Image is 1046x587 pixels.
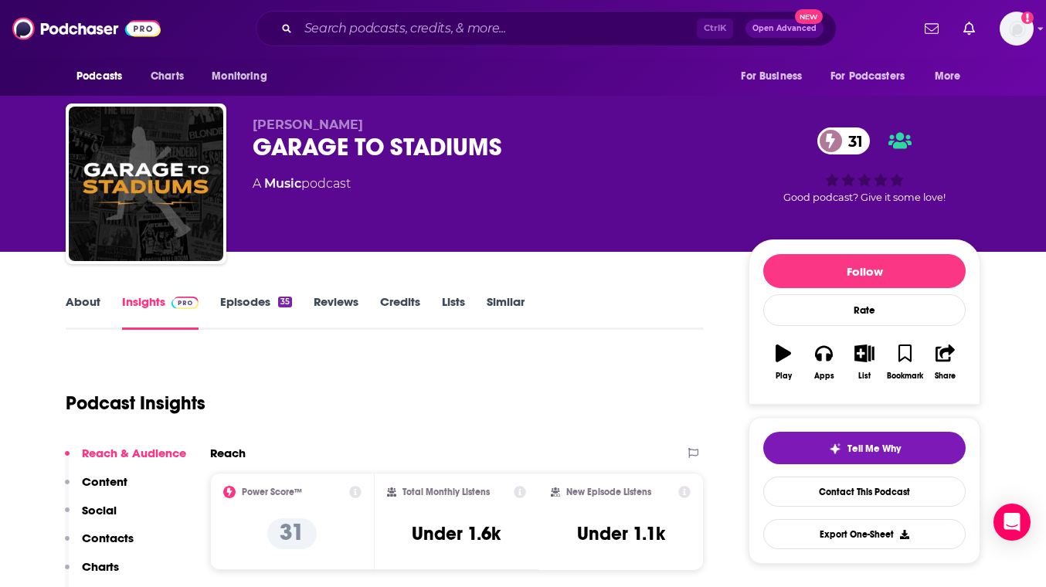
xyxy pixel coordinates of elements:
div: Share [935,372,956,381]
span: For Business [741,66,802,87]
p: Charts [82,559,119,574]
span: Tell Me Why [847,443,901,455]
button: Bookmark [885,334,925,390]
p: Reach & Audience [82,446,186,460]
h1: Podcast Insights [66,392,205,415]
a: Credits [380,294,420,330]
a: Charts [141,62,193,91]
button: Follow [763,254,966,288]
span: 31 [833,127,871,154]
span: Charts [151,66,184,87]
h2: Reach [210,446,246,460]
p: Contacts [82,531,134,545]
button: Reach & Audience [65,446,186,474]
button: Share [925,334,966,390]
a: 31 [817,127,871,154]
div: 31Good podcast? Give it some love! [749,117,980,213]
img: tell me why sparkle [829,443,841,455]
a: Show notifications dropdown [919,15,945,42]
a: Music [264,176,301,191]
button: Open AdvancedNew [745,19,824,38]
button: Apps [803,334,844,390]
button: open menu [66,62,142,91]
button: open menu [201,62,287,91]
button: Social [65,503,117,531]
span: Logged in as hannah.bishop [1000,12,1034,46]
div: Search podcasts, credits, & more... [256,11,837,46]
h2: New Episode Listens [566,487,651,497]
button: Play [763,334,803,390]
button: List [844,334,885,390]
button: Contacts [65,531,134,559]
h3: Under 1.6k [412,522,501,545]
a: Reviews [314,294,358,330]
div: Play [776,372,792,381]
p: Content [82,474,127,489]
div: List [858,372,871,381]
button: Export One-Sheet [763,519,966,549]
span: For Podcasters [830,66,905,87]
span: Podcasts [76,66,122,87]
a: InsightsPodchaser Pro [122,294,199,330]
button: open menu [820,62,927,91]
p: Social [82,503,117,517]
span: [PERSON_NAME] [253,117,363,132]
a: Episodes35 [220,294,292,330]
button: Show profile menu [1000,12,1034,46]
div: Bookmark [887,372,923,381]
a: Contact This Podcast [763,477,966,507]
div: 35 [278,297,292,307]
img: Podchaser - Follow, Share and Rate Podcasts [12,14,161,43]
h2: Power Score™ [242,487,302,497]
h2: Total Monthly Listens [402,487,490,497]
span: More [935,66,961,87]
button: open menu [730,62,821,91]
button: Content [65,474,127,503]
div: Apps [814,372,834,381]
h3: Under 1.1k [577,522,665,545]
div: Rate [763,294,966,326]
span: Monitoring [212,66,267,87]
span: New [795,9,823,24]
span: Open Advanced [752,25,817,32]
input: Search podcasts, credits, & more... [298,16,697,41]
a: Lists [442,294,465,330]
p: 31 [267,518,317,549]
a: Similar [487,294,525,330]
img: User Profile [1000,12,1034,46]
a: About [66,294,100,330]
span: Ctrl K [697,19,733,39]
div: Open Intercom Messenger [993,504,1031,541]
svg: Add a profile image [1021,12,1034,24]
span: Good podcast? Give it some love! [783,192,946,203]
a: Show notifications dropdown [957,15,981,42]
div: A podcast [253,175,351,193]
button: open menu [924,62,980,91]
img: GARAGE TO STADIUMS [69,107,223,261]
img: Podchaser Pro [172,297,199,309]
button: tell me why sparkleTell Me Why [763,432,966,464]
